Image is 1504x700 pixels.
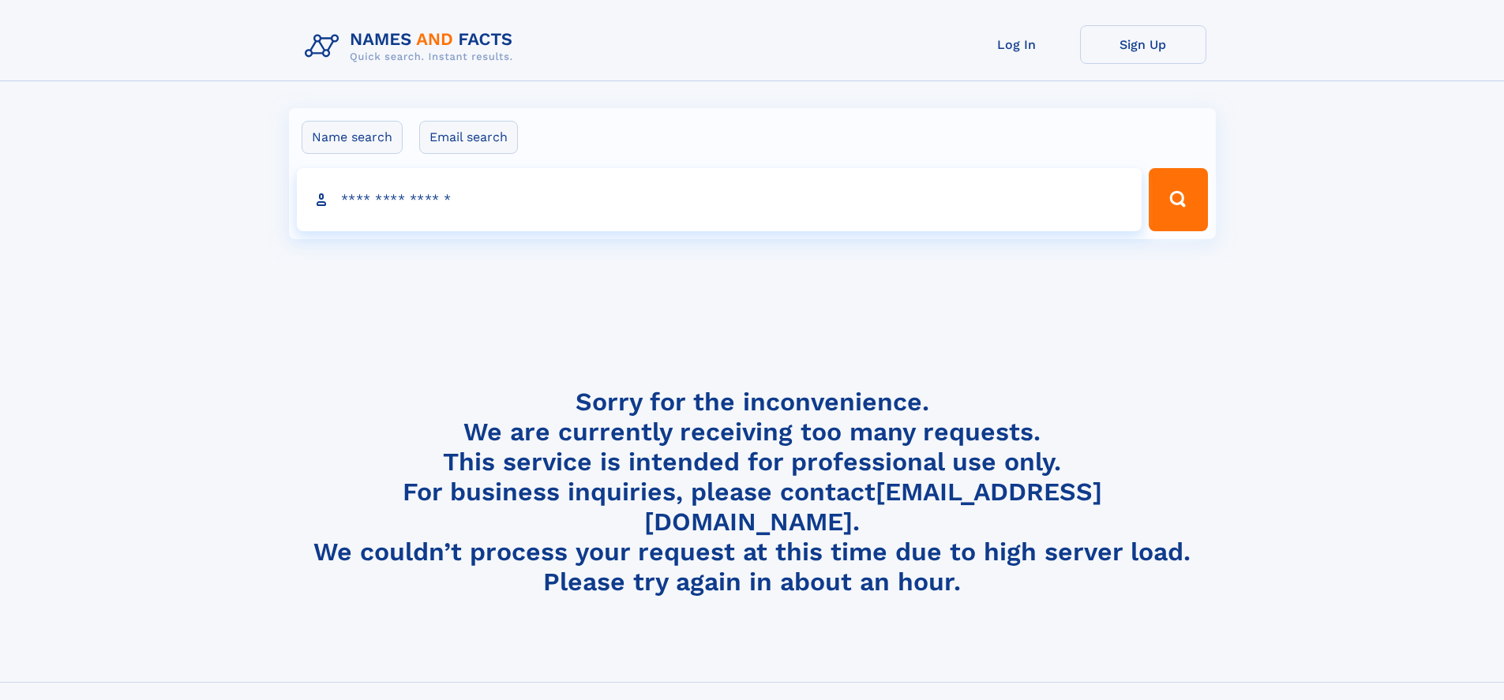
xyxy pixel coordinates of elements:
[297,168,1142,231] input: search input
[419,121,518,154] label: Email search
[1080,25,1206,64] a: Sign Up
[298,387,1206,597] h4: Sorry for the inconvenience. We are currently receiving too many requests. This service is intend...
[954,25,1080,64] a: Log In
[644,477,1102,537] a: [EMAIL_ADDRESS][DOMAIN_NAME]
[302,121,403,154] label: Name search
[1149,168,1207,231] button: Search Button
[298,25,526,68] img: Logo Names and Facts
